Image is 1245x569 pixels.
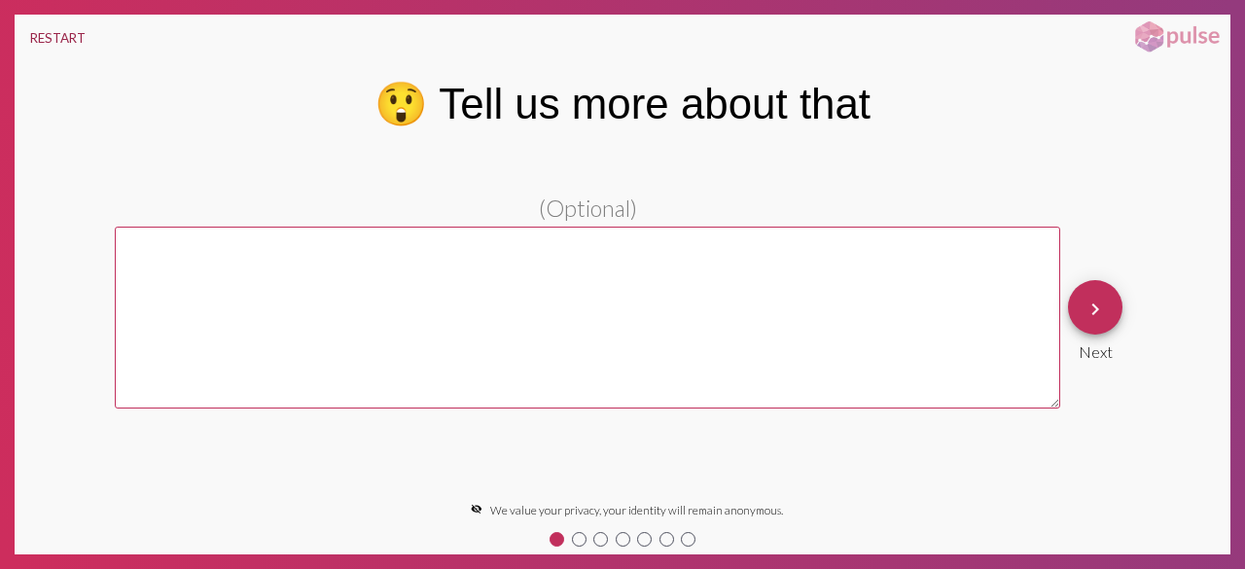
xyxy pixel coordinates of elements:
[15,15,101,61] button: RESTART
[1128,19,1226,54] img: pulsehorizontalsmall.png
[1068,335,1122,361] div: Next
[539,195,637,222] span: (Optional)
[471,503,482,515] mat-icon: visibility_off
[490,503,783,516] span: We value your privacy, your identity will remain anonymous.
[1084,298,1107,321] mat-icon: keyboard_arrow_right
[374,79,871,129] div: 😲 Tell us more about that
